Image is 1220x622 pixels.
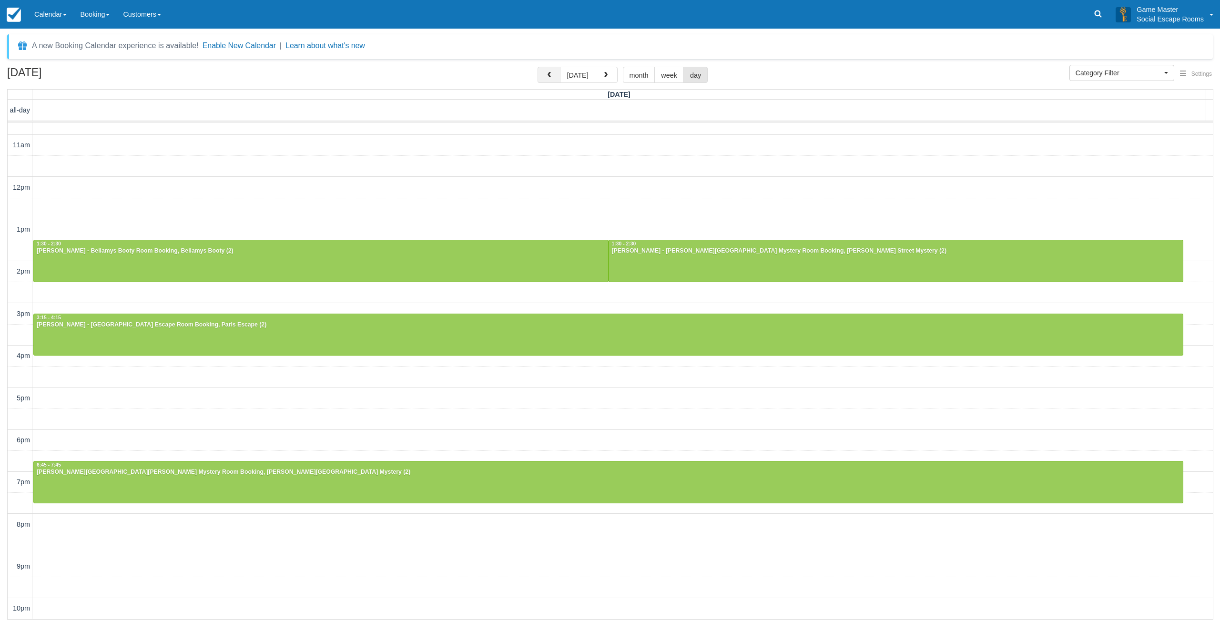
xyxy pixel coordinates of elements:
[36,321,1180,329] div: [PERSON_NAME] - [GEOGRAPHIC_DATA] Escape Room Booking, Paris Escape (2)
[37,462,61,468] span: 6:45 - 7:45
[17,520,30,528] span: 8pm
[17,394,30,402] span: 5pm
[1137,5,1204,14] p: Game Master
[1137,14,1204,24] p: Social Escape Rooms
[611,247,1181,255] div: [PERSON_NAME] - [PERSON_NAME][GEOGRAPHIC_DATA] Mystery Room Booking, [PERSON_NAME] Street Mystery...
[36,247,606,255] div: [PERSON_NAME] - Bellamys Booty Room Booking, Bellamys Booty (2)
[17,436,30,444] span: 6pm
[1191,71,1212,77] span: Settings
[33,314,1183,356] a: 3:15 - 4:15[PERSON_NAME] - [GEOGRAPHIC_DATA] Escape Room Booking, Paris Escape (2)
[623,67,655,83] button: month
[33,461,1183,503] a: 6:45 - 7:45[PERSON_NAME][GEOGRAPHIC_DATA][PERSON_NAME] Mystery Room Booking, [PERSON_NAME][GEOGRA...
[560,67,595,83] button: [DATE]
[17,478,30,486] span: 7pm
[654,67,684,83] button: week
[285,41,365,50] a: Learn about what's new
[203,41,276,51] button: Enable New Calendar
[280,41,282,50] span: |
[1174,67,1218,81] button: Settings
[1069,65,1174,81] button: Category Filter
[1076,68,1162,78] span: Category Filter
[32,40,199,51] div: A new Booking Calendar experience is available!
[683,67,708,83] button: day
[17,562,30,570] span: 9pm
[36,469,1180,476] div: [PERSON_NAME][GEOGRAPHIC_DATA][PERSON_NAME] Mystery Room Booking, [PERSON_NAME][GEOGRAPHIC_DATA] ...
[17,225,30,233] span: 1pm
[13,141,30,149] span: 11am
[612,241,636,246] span: 1:30 - 2:30
[609,240,1184,282] a: 1:30 - 2:30[PERSON_NAME] - [PERSON_NAME][GEOGRAPHIC_DATA] Mystery Room Booking, [PERSON_NAME] Str...
[7,67,128,84] h2: [DATE]
[17,267,30,275] span: 2pm
[17,352,30,359] span: 4pm
[37,241,61,246] span: 1:30 - 2:30
[33,240,609,282] a: 1:30 - 2:30[PERSON_NAME] - Bellamys Booty Room Booking, Bellamys Booty (2)
[13,184,30,191] span: 12pm
[1116,7,1131,22] img: A3
[13,604,30,612] span: 10pm
[17,310,30,317] span: 3pm
[608,91,630,98] span: [DATE]
[7,8,21,22] img: checkfront-main-nav-mini-logo.png
[10,106,30,114] span: all-day
[37,315,61,320] span: 3:15 - 4:15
